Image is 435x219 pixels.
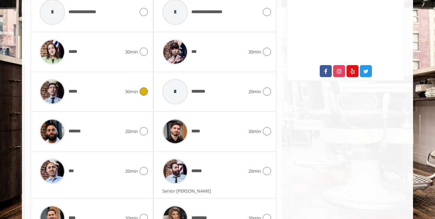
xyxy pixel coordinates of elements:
[125,48,138,56] span: 30min
[125,128,138,135] span: 20min
[162,188,214,194] span: Senior [PERSON_NAME]
[248,88,261,95] span: 20min
[248,168,261,175] span: 20min
[125,168,138,175] span: 20min
[248,48,261,56] span: 30min
[125,88,138,95] span: 30min
[248,128,261,135] span: 30min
